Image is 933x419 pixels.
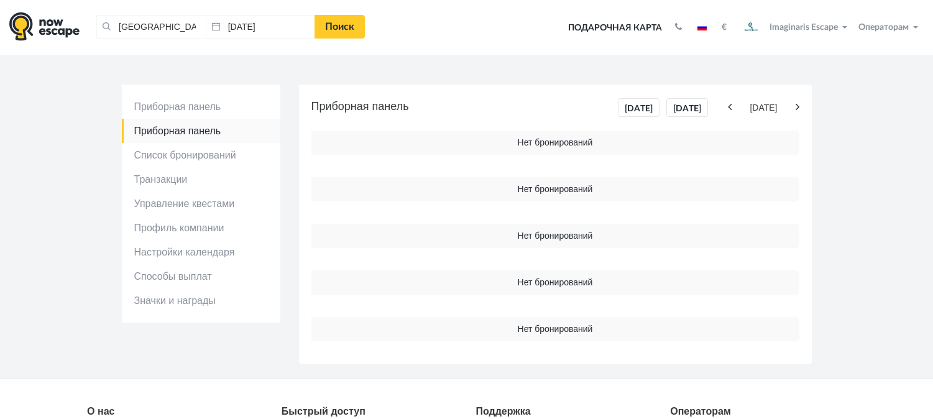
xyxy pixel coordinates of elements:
td: Нет бронирований [311,177,799,201]
a: Поиск [315,15,365,39]
a: [DATE] [618,98,660,117]
a: Список бронирований [122,143,280,167]
div: О нас [87,404,263,419]
div: Быстрый доступ [282,404,457,419]
button: Imaginaris Escape [736,15,853,40]
span: [DATE] [735,102,792,114]
a: Транзакции [122,167,280,191]
a: Приборная панель [122,119,280,143]
a: Управление квестами [122,191,280,216]
a: [DATE] [666,98,708,117]
strong: € [722,23,727,32]
td: Нет бронирований [311,131,799,155]
a: Способы выплат [122,264,280,288]
a: Настройки календаря [122,240,280,264]
a: Профиль компании [122,216,280,240]
td: Нет бронирований [311,224,799,248]
div: Поддержка [476,404,651,419]
button: € [715,21,733,34]
a: Приборная панель [122,94,280,119]
div: Операторам [670,404,846,419]
button: Операторам [855,21,924,34]
h5: Приборная панель [311,97,799,118]
span: Imaginaris Escape [770,21,838,32]
span: Операторам [858,23,909,32]
input: Город или название квеста [96,15,206,39]
td: Нет бронирований [311,317,799,341]
a: Значки и награды [122,288,280,313]
input: Дата [206,15,315,39]
a: Подарочная карта [564,14,666,42]
td: Нет бронирований [311,270,799,295]
img: ru.jpg [697,24,707,30]
img: logo [9,12,80,41]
